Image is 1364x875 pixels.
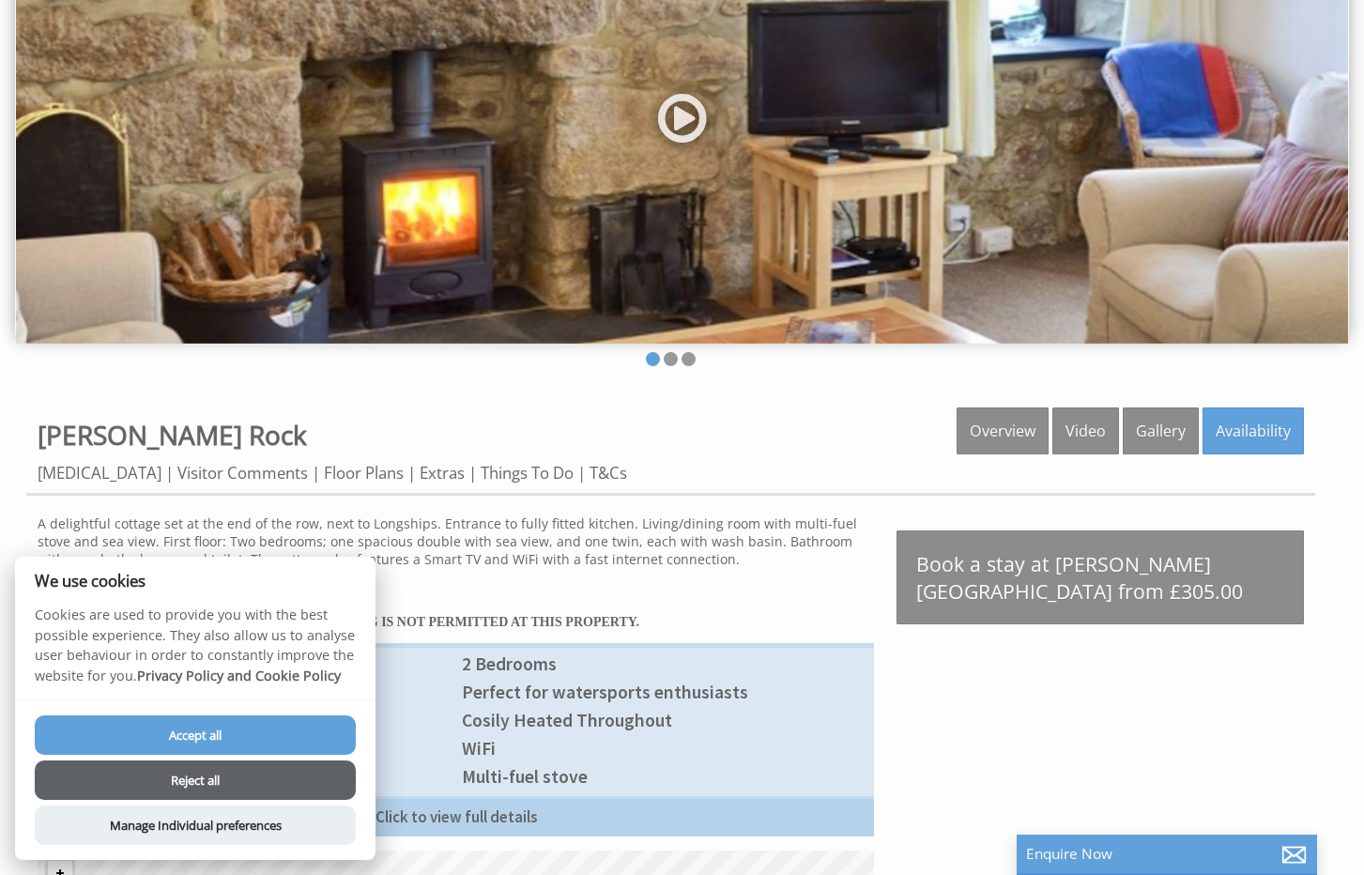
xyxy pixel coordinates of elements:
[38,581,874,599] p: Pets are welcome for an additional fee.
[38,514,874,568] p: A delightful cottage set at the end of the row, next to Longships. Entrance to fully fitted kitch...
[456,762,875,791] li: Multi-fuel stove
[137,667,341,684] a: Privacy Policy and Cookie Policy
[177,462,308,484] a: Visitor Comments
[324,462,404,484] a: Floor Plans
[1203,407,1304,454] a: Availability
[38,796,874,837] a: Click to view full details
[456,678,875,706] li: Perfect for watersports enthusiasts
[636,615,640,629] b: .
[897,530,1304,624] a: Book a stay at [PERSON_NAME][GEOGRAPHIC_DATA] from £305.00
[35,715,356,755] button: Accept all
[35,806,356,845] button: Manage Individual preferences
[15,605,375,699] p: Cookies are used to provide you with the best possible experience. They also allow us to analyse ...
[38,462,161,484] a: [MEDICAL_DATA]
[1026,844,1308,864] p: Enquire Now
[1052,407,1119,454] a: Video
[957,407,1049,454] a: Overview
[420,462,465,484] a: Extras
[456,706,875,734] li: Cosily Heated Throughout
[456,650,875,678] li: 2 Bedrooms
[35,760,356,800] button: Reject all
[456,734,875,762] li: WiFi
[1123,407,1199,454] a: Gallery
[590,462,627,484] a: T&Cs
[15,572,375,590] h2: We use cookies
[38,417,307,453] a: [PERSON_NAME] Rock
[481,462,574,484] a: Things To Do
